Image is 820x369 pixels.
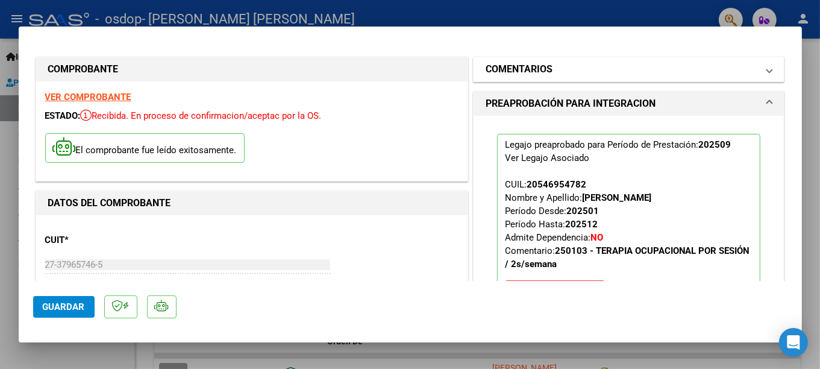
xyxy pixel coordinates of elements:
strong: 202501 [566,206,599,216]
mat-expansion-panel-header: PREAPROBACIÓN PARA INTEGRACION [474,92,784,116]
div: Open Intercom Messenger [779,328,808,357]
a: VER COMPROBANTE [45,92,131,102]
p: El comprobante fue leído exitosamente. [45,133,245,163]
button: Quitar Legajo [505,280,605,302]
strong: 202509 [699,139,731,150]
span: Guardar [43,301,85,312]
p: Legajo preaprobado para Período de Prestación: [497,134,761,307]
p: CUIT [45,233,169,247]
mat-expansion-panel-header: COMENTARIOS [474,57,784,81]
h1: PREAPROBACIÓN PARA INTEGRACION [486,96,656,111]
span: ESTADO: [45,110,81,121]
strong: 202512 [565,219,598,230]
button: Guardar [33,296,95,318]
div: PREAPROBACIÓN PARA INTEGRACION [474,116,784,335]
strong: NO [590,232,603,243]
strong: 250103 - TERAPIA OCUPACIONAL POR SESIÓN / 2s/semana [505,245,750,270]
div: 20546954782 [527,178,586,191]
strong: DATOS DEL COMPROBANTE [48,197,171,209]
div: Ver Legajo Asociado [505,151,589,165]
h1: COMENTARIOS [486,62,552,77]
strong: COMPROBANTE [48,63,119,75]
strong: [PERSON_NAME] [582,192,651,203]
span: Comentario: [505,245,750,270]
span: Recibida. En proceso de confirmacion/aceptac por la OS. [81,110,322,121]
span: CUIL: Nombre y Apellido: Período Desde: Período Hasta: Admite Dependencia: [505,179,750,270]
